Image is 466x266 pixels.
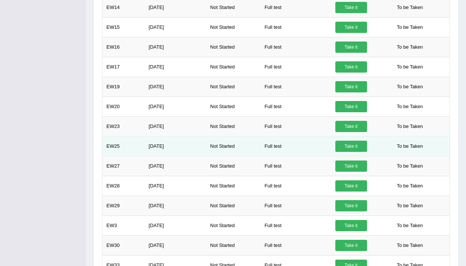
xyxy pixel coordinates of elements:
span: To be Taken [393,141,427,152]
span: To be Taken [393,160,427,172]
td: Full test [260,215,331,235]
a: Take it [335,61,367,73]
a: Take it [335,180,367,192]
a: Take it [335,121,367,132]
td: [DATE] [145,57,206,77]
td: Full test [260,235,331,255]
td: EW30 [102,235,145,255]
td: [DATE] [145,116,206,136]
td: EW23 [102,116,145,136]
td: EW25 [102,136,145,156]
a: Take it [335,81,367,92]
span: To be Taken [393,240,427,251]
td: Not Started [206,77,261,97]
td: Full test [260,97,331,116]
td: Not Started [206,57,261,77]
td: [DATE] [145,37,206,57]
td: [DATE] [145,77,206,97]
td: EW28 [102,176,145,196]
a: Take it [335,200,367,211]
td: EW17 [102,57,145,77]
td: Full test [260,136,331,156]
span: To be Taken [393,101,427,112]
td: [DATE] [145,235,206,255]
td: [DATE] [145,97,206,116]
a: Take it [335,22,367,33]
span: To be Taken [393,121,427,132]
a: Take it [335,42,367,53]
td: EW20 [102,97,145,116]
td: [DATE] [145,136,206,156]
td: Full test [260,17,331,37]
span: To be Taken [393,61,427,73]
span: To be Taken [393,22,427,33]
span: To be Taken [393,42,427,53]
span: To be Taken [393,220,427,231]
span: To be Taken [393,180,427,192]
td: EW15 [102,17,145,37]
td: [DATE] [145,196,206,215]
td: EW3 [102,215,145,235]
td: Full test [260,116,331,136]
td: Full test [260,57,331,77]
a: Take it [335,160,367,172]
td: EW29 [102,196,145,215]
td: Not Started [206,215,261,235]
td: [DATE] [145,215,206,235]
td: EW19 [102,77,145,97]
td: Not Started [206,37,261,57]
td: Full test [260,156,331,176]
td: Not Started [206,116,261,136]
span: To be Taken [393,2,427,13]
td: Not Started [206,136,261,156]
td: Full test [260,77,331,97]
td: Not Started [206,17,261,37]
td: Full test [260,176,331,196]
td: Not Started [206,156,261,176]
span: To be Taken [393,200,427,211]
td: Not Started [206,176,261,196]
span: To be Taken [393,81,427,92]
a: Take it [335,220,367,231]
td: EW27 [102,156,145,176]
td: Not Started [206,97,261,116]
a: Take it [335,141,367,152]
td: [DATE] [145,156,206,176]
td: [DATE] [145,176,206,196]
td: Not Started [206,235,261,255]
td: Not Started [206,196,261,215]
a: Take it [335,240,367,251]
td: Full test [260,37,331,57]
td: EW16 [102,37,145,57]
a: Take it [335,101,367,112]
td: [DATE] [145,17,206,37]
a: Take it [335,2,367,13]
td: Full test [260,196,331,215]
